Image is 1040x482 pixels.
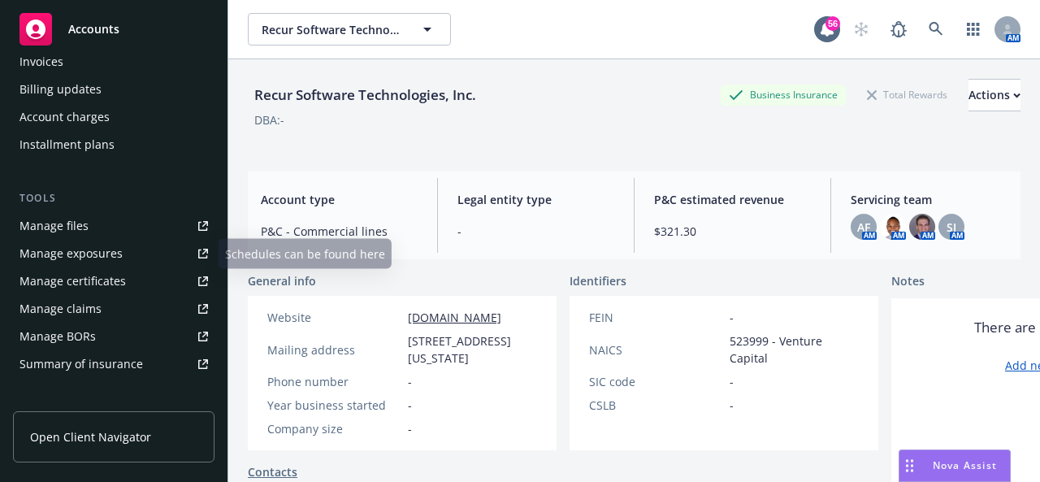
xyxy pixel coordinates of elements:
[730,309,734,326] span: -
[13,268,214,294] a: Manage certificates
[880,214,906,240] img: photo
[248,272,316,289] span: General info
[933,458,997,472] span: Nova Assist
[13,213,214,239] a: Manage files
[13,49,214,75] a: Invoices
[882,13,915,46] a: Report a Bug
[408,332,537,367] span: [STREET_ADDRESS][US_STATE]
[13,104,214,130] a: Account charges
[408,397,412,414] span: -
[845,13,877,46] a: Start snowing
[19,241,123,267] div: Manage exposures
[13,132,214,158] a: Installment plans
[19,76,102,102] div: Billing updates
[589,341,723,358] div: NAICS
[654,191,811,208] span: P&C estimated revenue
[267,420,401,437] div: Company size
[13,241,214,267] a: Manage exposures
[947,219,956,236] span: SJ
[13,296,214,322] a: Manage claims
[825,16,840,31] div: 56
[13,324,214,350] a: Manage BORs
[267,373,401,390] div: Phone number
[19,324,96,350] div: Manage BORs
[408,310,501,325] a: [DOMAIN_NAME]
[857,219,870,236] span: AF
[408,420,412,437] span: -
[19,351,143,377] div: Summary of insurance
[261,191,418,208] span: Account type
[19,268,126,294] div: Manage certificates
[267,341,401,358] div: Mailing address
[13,76,214,102] a: Billing updates
[589,373,723,390] div: SIC code
[262,21,402,38] span: Recur Software Technologies, Inc.
[13,190,214,206] div: Tools
[19,296,102,322] div: Manage claims
[19,104,110,130] div: Account charges
[851,191,1007,208] span: Servicing team
[19,49,63,75] div: Invoices
[589,309,723,326] div: FEIN
[654,223,811,240] span: $321.30
[19,132,115,158] div: Installment plans
[909,214,935,240] img: photo
[730,397,734,414] span: -
[13,7,214,52] a: Accounts
[968,79,1020,111] button: Actions
[730,332,859,367] span: 523999 - Venture Capital
[457,191,614,208] span: Legal entity type
[254,111,284,128] div: DBA: -
[721,85,846,105] div: Business Insurance
[730,373,734,390] span: -
[267,397,401,414] div: Year business started
[899,449,1011,482] button: Nova Assist
[589,397,723,414] div: CSLB
[899,450,920,481] div: Drag to move
[30,428,151,445] span: Open Client Navigator
[248,13,451,46] button: Recur Software Technologies, Inc.
[957,13,990,46] a: Switch app
[261,223,418,240] span: P&C - Commercial lines
[891,272,925,292] span: Notes
[570,272,626,289] span: Identifiers
[457,223,614,240] span: -
[968,80,1020,111] div: Actions
[920,13,952,46] a: Search
[248,463,297,480] a: Contacts
[408,373,412,390] span: -
[859,85,955,105] div: Total Rewards
[13,351,214,377] a: Summary of insurance
[248,85,483,106] div: Recur Software Technologies, Inc.
[68,23,119,36] span: Accounts
[267,309,401,326] div: Website
[19,213,89,239] div: Manage files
